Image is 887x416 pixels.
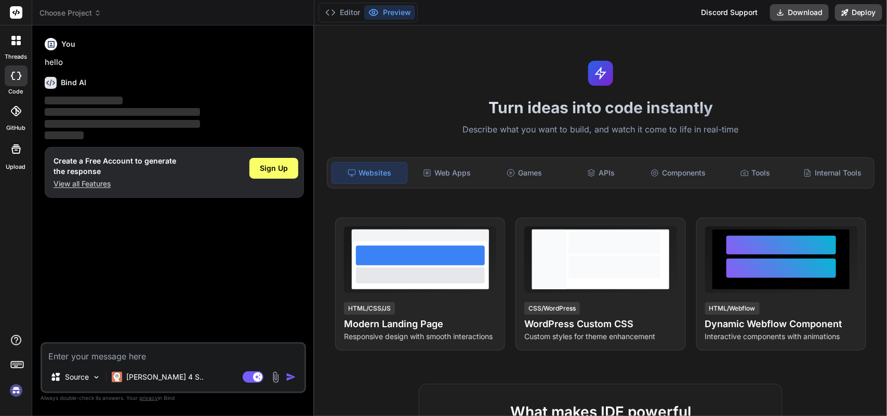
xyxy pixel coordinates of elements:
button: Preview [364,5,415,20]
img: icon [286,372,296,382]
div: Internal Tools [795,162,870,184]
h1: Turn ideas into code instantly [321,98,881,117]
p: Interactive components with animations [705,331,857,342]
label: threads [5,52,27,61]
span: ‌ [45,97,123,104]
button: Deploy [835,4,882,21]
p: Describe what you want to build, and watch it come to life in real-time [321,123,881,137]
img: Pick Models [92,373,101,382]
p: hello [45,57,304,69]
span: Sign Up [260,163,288,173]
label: code [9,87,23,96]
div: CSS/WordPress [524,302,580,315]
h6: You [61,39,75,49]
span: privacy [139,395,158,401]
div: Components [641,162,716,184]
img: Claude 4 Sonnet [112,372,122,382]
div: Web Apps [409,162,484,184]
p: Custom styles for theme enhancement [524,331,677,342]
span: Choose Project [39,8,101,18]
p: Source [65,372,89,382]
p: View all Features [54,179,176,189]
p: [PERSON_NAME] 4 S.. [126,372,204,382]
img: signin [7,382,25,399]
span: ‌ [45,108,200,116]
span: ‌ [45,120,200,128]
div: Discord Support [695,4,764,21]
label: Upload [6,163,26,171]
h4: Dynamic Webflow Component [705,317,857,331]
h4: Modern Landing Page [344,317,496,331]
div: Websites [332,162,407,184]
div: APIs [564,162,639,184]
img: attachment [270,371,282,383]
div: HTML/Webflow [705,302,760,315]
div: Games [486,162,561,184]
label: GitHub [6,124,25,132]
span: ‌ [45,131,84,139]
h4: WordPress Custom CSS [524,317,677,331]
button: Editor [321,5,364,20]
h6: Bind AI [61,77,86,88]
h1: Create a Free Account to generate the response [54,156,176,177]
p: Responsive design with smooth interactions [344,331,496,342]
p: Always double-check its answers. Your in Bind [41,393,306,403]
div: HTML/CSS/JS [344,302,395,315]
button: Download [770,4,829,21]
div: Tools [718,162,792,184]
